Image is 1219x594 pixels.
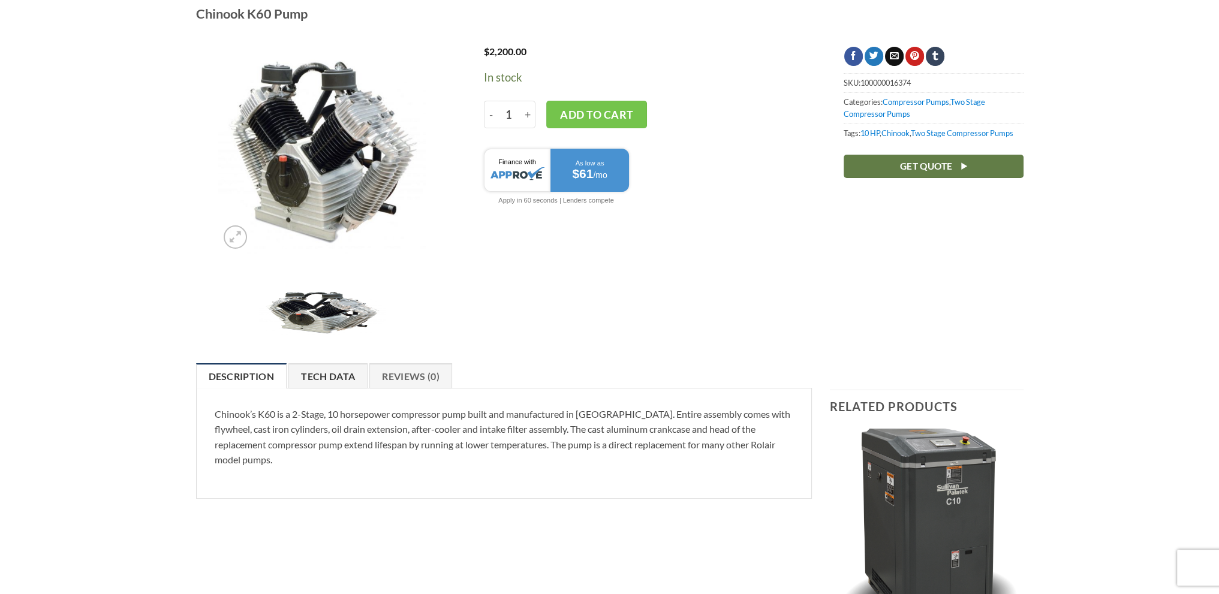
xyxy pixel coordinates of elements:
[830,390,1024,423] h3: Related products
[844,47,863,66] a: Share on Facebook
[196,363,287,388] a: Description
[259,288,385,336] img: Chinook K100 Pump
[865,47,883,66] a: Share on Twitter
[224,225,247,249] a: Zoom
[484,46,489,57] span: $
[484,101,498,128] input: Reduce quantity of Chinook K60 Pump
[369,363,452,388] a: Reviews (0)
[218,47,426,255] img: CHINOOK K60 10HP COMPRESSOR PUMP
[899,159,952,174] span: Get Quote
[926,47,944,66] a: Share on Tumblr
[844,123,1024,142] span: Tags: , ,
[885,47,904,66] a: Email to a Friend
[844,92,1024,123] span: Categories: ,
[520,101,535,128] input: Increase quantity of Chinook K60 Pump
[844,155,1024,178] a: Get Quote
[911,128,1013,138] a: Two Stage Compressor Pumps
[215,406,794,468] p: Chinook’s K60 is a 2-Stage, 10 horsepower compressor pump built and manufactured in [GEOGRAPHIC_D...
[844,73,1024,92] span: SKU:
[883,97,949,107] a: Compressor Pumps
[546,101,647,128] button: Add to cart
[288,363,368,388] a: Tech Data
[905,47,924,66] a: Pin on Pinterest
[860,78,911,88] span: 100000016374
[860,128,880,138] a: 10 HP
[196,5,1024,22] h1: Chinook K60 Pump
[498,101,520,128] input: Product quantity
[881,128,910,138] a: Chinook
[484,46,526,57] bdi: 2,200.00
[484,69,808,86] p: In stock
